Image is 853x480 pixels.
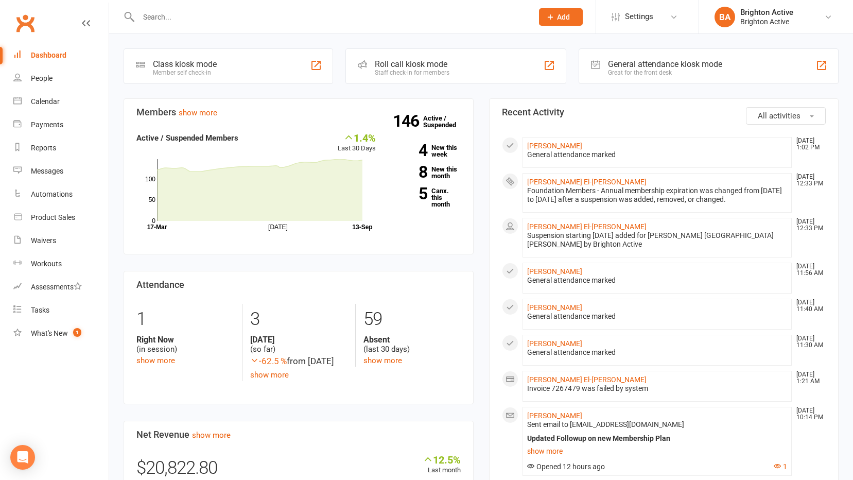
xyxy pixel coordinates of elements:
[31,51,66,59] div: Dashboard
[758,111,800,121] span: All activities
[527,142,582,150] a: [PERSON_NAME]
[192,431,231,440] a: show more
[527,312,788,321] div: General attendance marked
[13,67,109,90] a: People
[391,187,461,208] a: 5Canx. this month
[423,454,461,476] div: Last month
[13,229,109,252] a: Waivers
[250,370,289,380] a: show more
[608,59,722,69] div: General attendance kiosk mode
[10,445,35,470] div: Open Intercom Messenger
[746,107,826,125] button: All activities
[250,356,287,366] span: -62.5 %
[31,283,82,291] div: Assessments
[791,218,825,232] time: [DATE] 12:33 PM
[153,59,217,69] div: Class kiosk mode
[13,183,109,206] a: Automations
[31,97,60,106] div: Calendar
[136,335,234,354] div: (in session)
[527,178,647,186] a: [PERSON_NAME] El-[PERSON_NAME]
[391,164,427,180] strong: 8
[527,267,582,276] a: [PERSON_NAME]
[375,59,449,69] div: Roll call kiosk mode
[31,144,56,152] div: Reports
[250,335,347,345] strong: [DATE]
[625,5,653,28] span: Settings
[13,252,109,276] a: Workouts
[338,132,376,154] div: Last 30 Days
[391,186,427,201] strong: 5
[527,384,788,393] div: Invoice 7267479 was failed by system
[791,299,825,313] time: [DATE] 11:40 AM
[527,375,647,384] a: [PERSON_NAME] El-[PERSON_NAME]
[363,335,461,354] div: (last 30 days)
[423,454,461,465] div: 12.5%
[527,348,788,357] div: General attendance marked
[179,108,217,117] a: show more
[31,121,63,129] div: Payments
[791,263,825,277] time: [DATE] 11:56 AM
[527,434,788,443] div: Updated Followup on new Membership Plan
[527,150,788,159] div: General attendance marked
[791,174,825,187] time: [DATE] 12:33 PM
[527,444,788,458] a: show more
[12,10,38,36] a: Clubworx
[791,407,825,421] time: [DATE] 10:14 PM
[391,166,461,179] a: 8New this month
[136,280,461,290] h3: Attendance
[527,420,684,428] span: Sent email to [EMAIL_ADDRESS][DOMAIN_NAME]
[250,335,347,354] div: (so far)
[31,74,53,82] div: People
[135,10,526,24] input: Search...
[527,186,788,204] div: Foundation Members - Annual membership expiration was changed from [DATE] to [DATE] after a suspe...
[31,213,75,221] div: Product Sales
[391,143,427,158] strong: 4
[539,8,583,26] button: Add
[13,113,109,136] a: Payments
[391,144,461,158] a: 4New this week
[13,276,109,299] a: Assessments
[527,462,605,471] span: Opened 12 hours ago
[502,107,826,117] h3: Recent Activity
[527,339,582,348] a: [PERSON_NAME]
[715,7,735,27] div: BA
[136,335,234,345] strong: Right Now
[527,412,582,420] a: [PERSON_NAME]
[740,8,793,17] div: Brighton Active
[136,304,234,335] div: 1
[363,335,461,345] strong: Absent
[153,69,217,76] div: Member self check-in
[13,299,109,322] a: Tasks
[791,335,825,349] time: [DATE] 11:30 AM
[13,90,109,113] a: Calendar
[31,167,63,175] div: Messages
[527,303,582,312] a: [PERSON_NAME]
[393,113,423,129] strong: 146
[136,430,461,440] h3: Net Revenue
[791,371,825,385] time: [DATE] 1:21 AM
[363,356,402,365] a: show more
[557,13,570,21] span: Add
[31,306,49,314] div: Tasks
[13,206,109,229] a: Product Sales
[774,462,787,471] button: 1
[527,276,788,285] div: General attendance marked
[527,231,788,249] div: Suspension starting [DATE] added for [PERSON_NAME] [GEOGRAPHIC_DATA][PERSON_NAME] by Brighton Active
[338,132,376,143] div: 1.4%
[13,322,109,345] a: What's New1
[250,304,347,335] div: 3
[31,260,62,268] div: Workouts
[740,17,793,26] div: Brighton Active
[136,133,238,143] strong: Active / Suspended Members
[13,160,109,183] a: Messages
[363,304,461,335] div: 59
[791,138,825,151] time: [DATE] 1:02 PM
[608,69,722,76] div: Great for the front desk
[375,69,449,76] div: Staff check-in for members
[31,236,56,245] div: Waivers
[250,354,347,368] div: from [DATE]
[31,190,73,198] div: Automations
[31,329,68,337] div: What's New
[527,222,647,231] a: [PERSON_NAME] El-[PERSON_NAME]
[73,328,81,337] span: 1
